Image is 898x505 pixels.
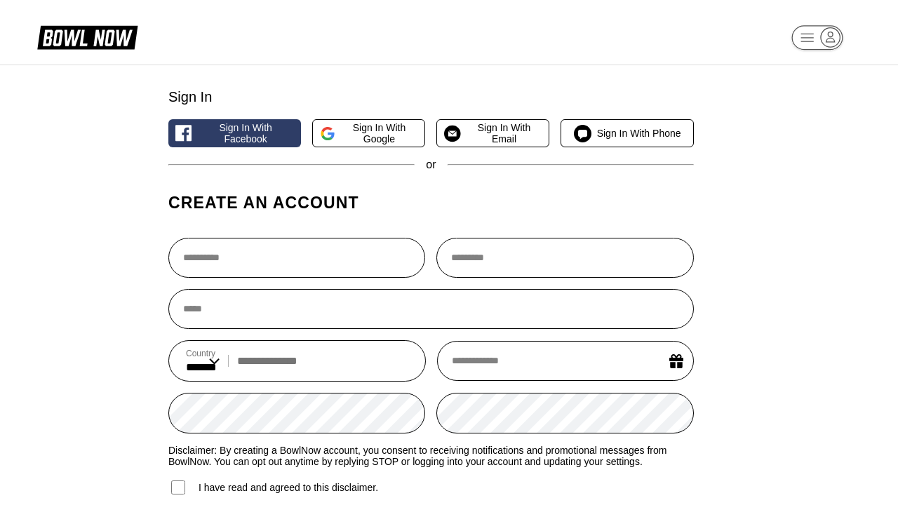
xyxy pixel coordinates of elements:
[168,89,694,105] div: Sign In
[597,128,681,139] span: Sign in with Phone
[168,478,378,497] label: I have read and agreed to this disclaimer.
[168,445,694,467] label: Disclaimer: By creating a BowlNow account, you consent to receiving notifications and promotional...
[436,119,549,147] button: Sign in with Email
[168,119,301,147] button: Sign in with Facebook
[467,122,542,144] span: Sign in with Email
[168,193,694,213] h1: Create an account
[561,119,693,147] button: Sign in with Phone
[197,122,293,144] span: Sign in with Facebook
[186,349,220,358] label: Country
[168,159,694,171] div: or
[312,119,425,147] button: Sign in with Google
[341,122,417,144] span: Sign in with Google
[171,480,185,494] input: I have read and agreed to this disclaimer.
